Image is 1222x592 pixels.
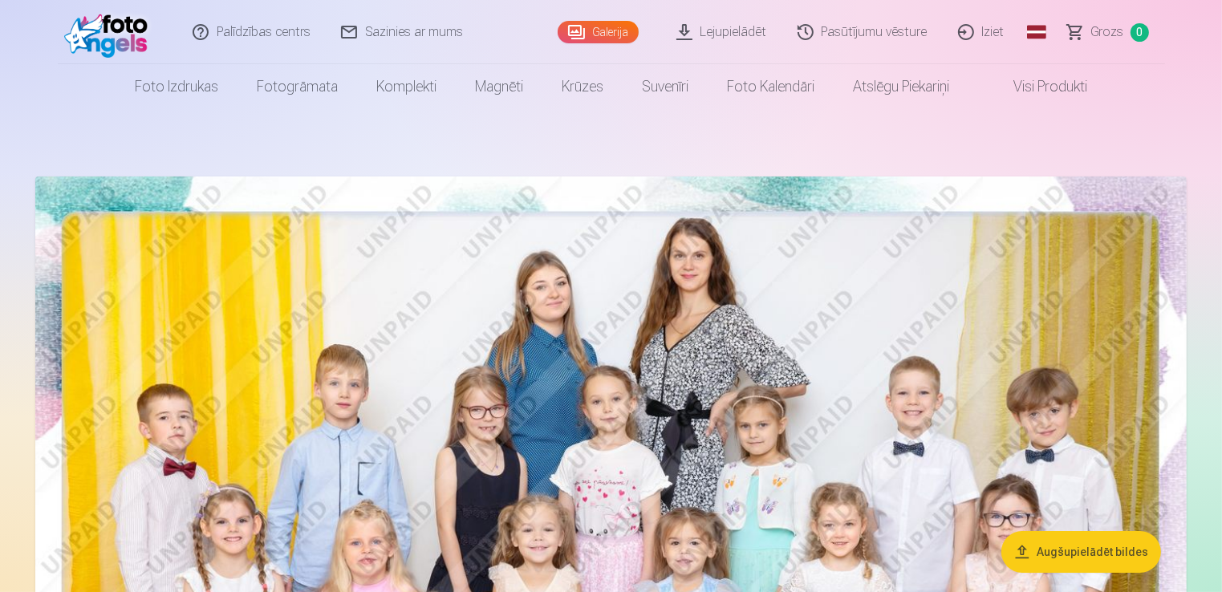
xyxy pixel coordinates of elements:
a: Krūzes [542,64,623,109]
a: Suvenīri [623,64,708,109]
button: Augšupielādēt bildes [1001,531,1161,573]
a: Fotogrāmata [237,64,357,109]
a: Magnēti [456,64,542,109]
a: Visi produkti [968,64,1106,109]
a: Komplekti [357,64,456,109]
a: Foto kalendāri [708,64,834,109]
a: Galerija [558,21,639,43]
span: 0 [1131,23,1149,42]
img: /fa1 [64,6,156,58]
span: Grozs [1091,22,1124,42]
a: Atslēgu piekariņi [834,64,968,109]
a: Foto izdrukas [116,64,237,109]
